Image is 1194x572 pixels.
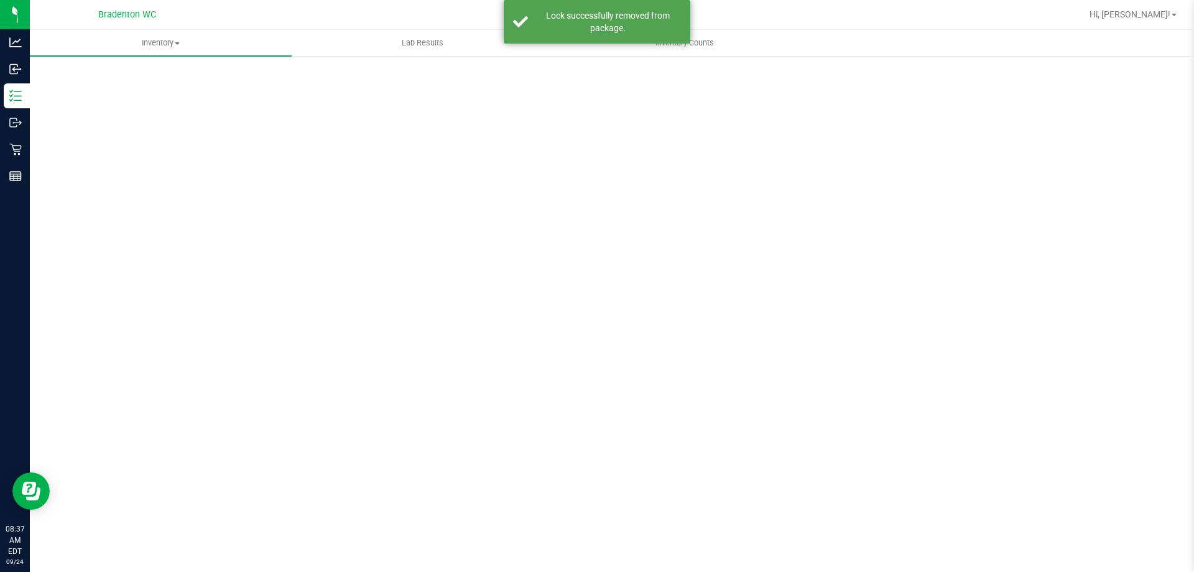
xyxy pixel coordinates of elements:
[385,37,460,49] span: Lab Results
[9,116,22,129] inline-svg: Outbound
[30,30,292,56] a: Inventory
[9,90,22,102] inline-svg: Inventory
[9,143,22,156] inline-svg: Retail
[1090,9,1170,19] span: Hi, [PERSON_NAME]!
[6,557,24,566] p: 09/24
[535,9,681,34] div: Lock successfully removed from package.
[292,30,553,56] a: Lab Results
[98,9,156,20] span: Bradenton WC
[9,36,22,49] inline-svg: Analytics
[9,170,22,182] inline-svg: Reports
[12,472,50,510] iframe: Resource center
[6,523,24,557] p: 08:37 AM EDT
[9,63,22,75] inline-svg: Inbound
[30,37,292,49] span: Inventory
